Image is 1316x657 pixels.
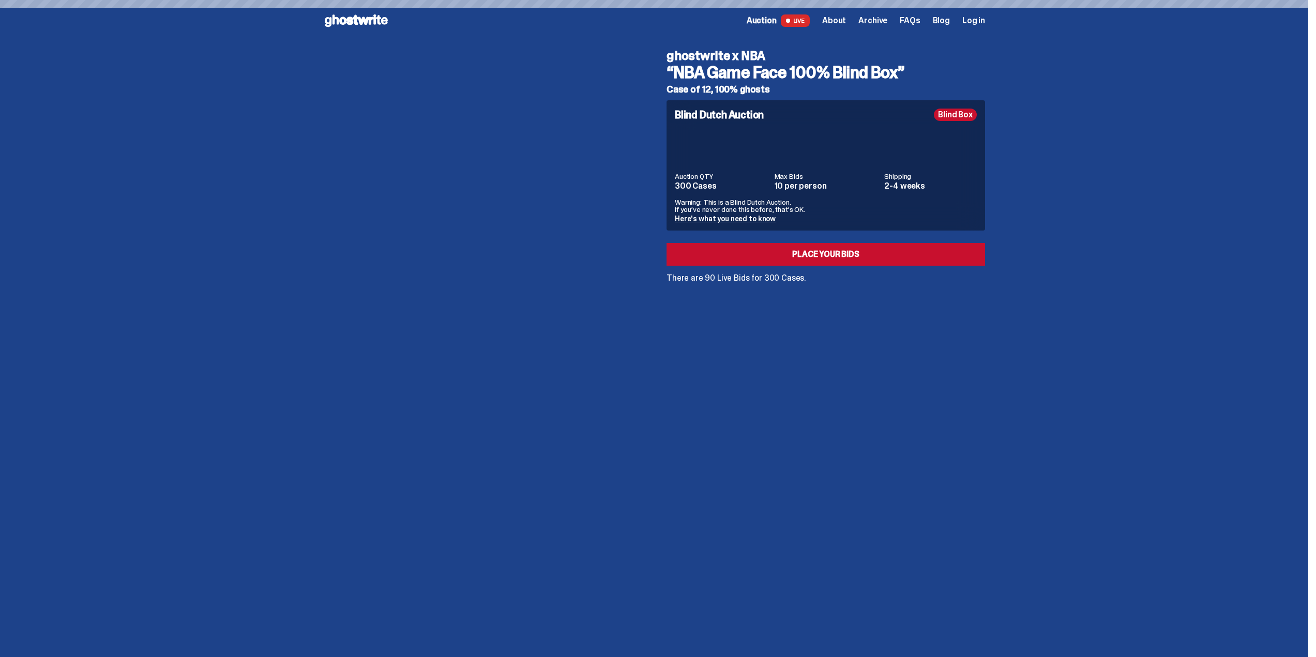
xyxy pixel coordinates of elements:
[858,17,887,25] a: Archive
[933,17,950,25] a: Blog
[747,14,810,27] a: Auction LIVE
[747,17,777,25] span: Auction
[934,109,977,121] div: Blind Box
[675,182,768,190] dd: 300 Cases
[667,274,985,282] p: There are 90 Live Bids for 300 Cases.
[775,173,879,180] dt: Max Bids
[884,173,977,180] dt: Shipping
[675,173,768,180] dt: Auction QTY
[675,214,776,223] a: Here's what you need to know
[667,50,985,62] h4: ghostwrite x NBA
[667,64,985,81] h3: “NBA Game Face 100% Blind Box”
[884,182,977,190] dd: 2-4 weeks
[667,243,985,266] a: Place your Bids
[781,14,810,27] span: LIVE
[675,198,977,213] p: Warning: This is a Blind Dutch Auction. If you’ve never done this before, that’s OK.
[775,182,879,190] dd: 10 per person
[667,85,985,94] h5: Case of 12, 100% ghosts
[900,17,920,25] a: FAQs
[675,110,764,120] h4: Blind Dutch Auction
[822,17,846,25] a: About
[962,17,985,25] a: Log in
